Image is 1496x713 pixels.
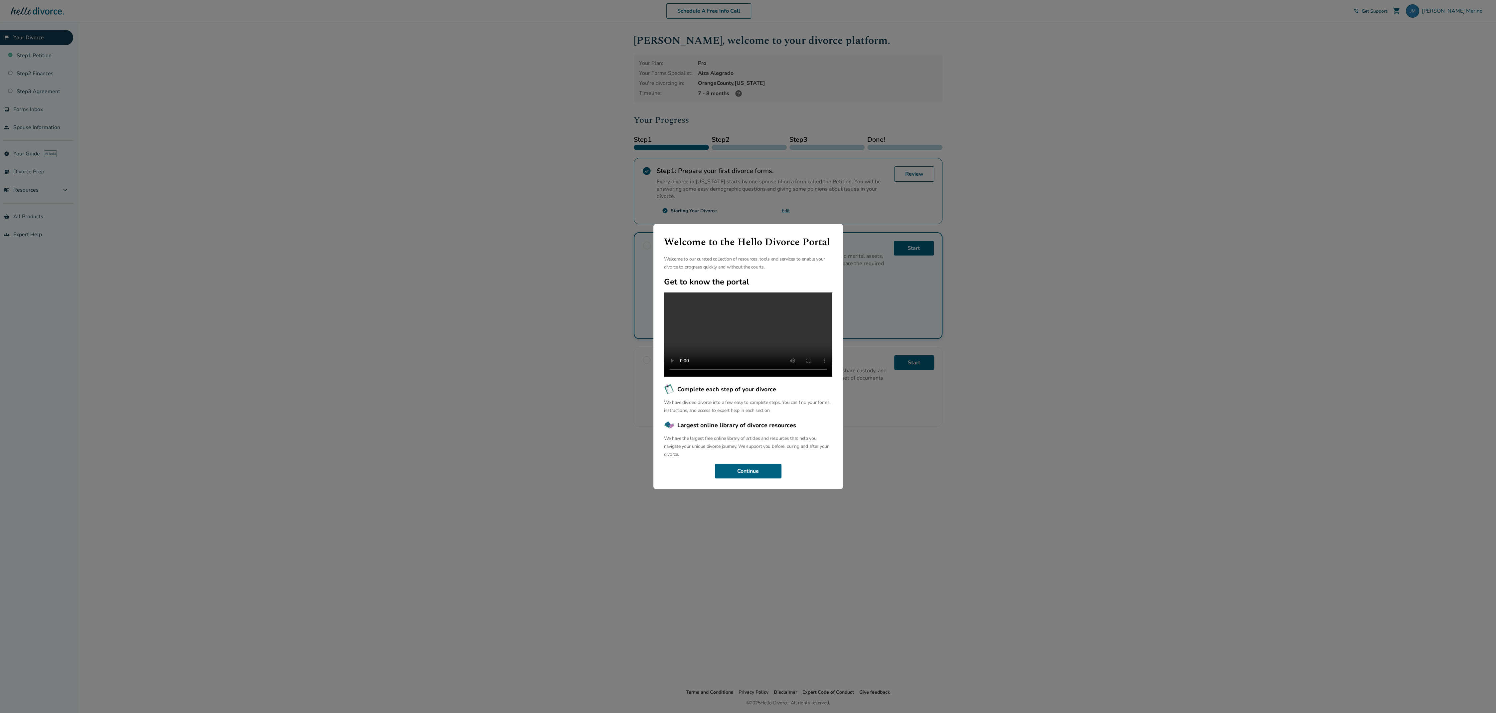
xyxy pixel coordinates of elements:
p: We have the largest free online library of articles and resources that help you navigate your uni... [664,435,832,458]
h2: Get to know the portal [664,276,832,287]
p: Welcome to our curated collection of resources, tools and services to enable your divorce to prog... [664,255,832,271]
img: Complete each step of your divorce [664,384,675,395]
span: Complete each step of your divorce [677,385,776,394]
iframe: Chat Widget [1463,681,1496,713]
h1: Welcome to the Hello Divorce Portal [664,235,832,250]
p: We have divided divorce into a few easy to complete steps. You can find your forms, instructions,... [664,399,832,415]
span: Largest online library of divorce resources [677,421,796,430]
img: Largest online library of divorce resources [664,420,675,431]
button: Continue [715,464,781,478]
